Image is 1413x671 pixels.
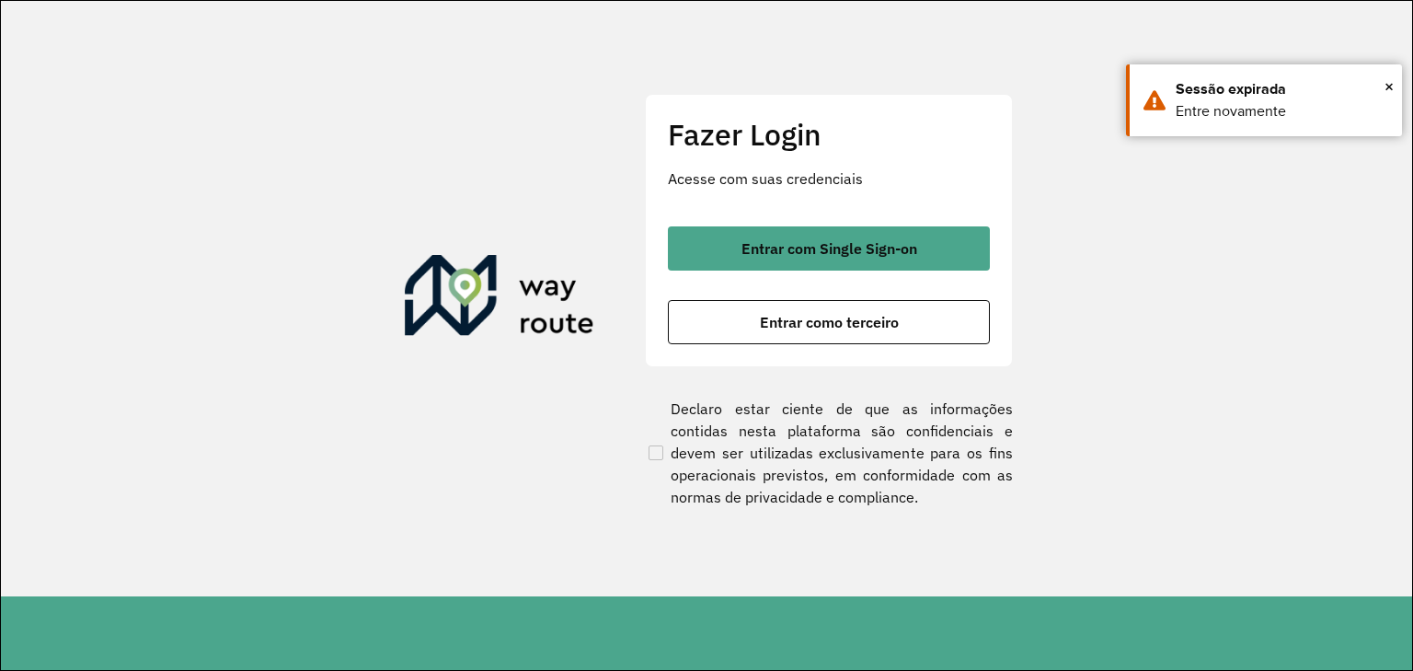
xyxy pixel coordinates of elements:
button: button [668,226,990,271]
span: Entrar com Single Sign-on [741,241,917,256]
div: Sessão expirada [1176,78,1388,100]
span: × [1384,73,1394,100]
span: Entrar como terceiro [760,315,899,330]
button: Close [1384,73,1394,100]
button: button [668,300,990,344]
img: Roteirizador AmbevTech [405,255,594,343]
label: Declaro estar ciente de que as informações contidas nesta plataforma são confidenciais e devem se... [645,398,1013,508]
div: Entre novamente [1176,100,1388,122]
h2: Fazer Login [668,117,990,152]
p: Acesse com suas credenciais [668,168,990,190]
